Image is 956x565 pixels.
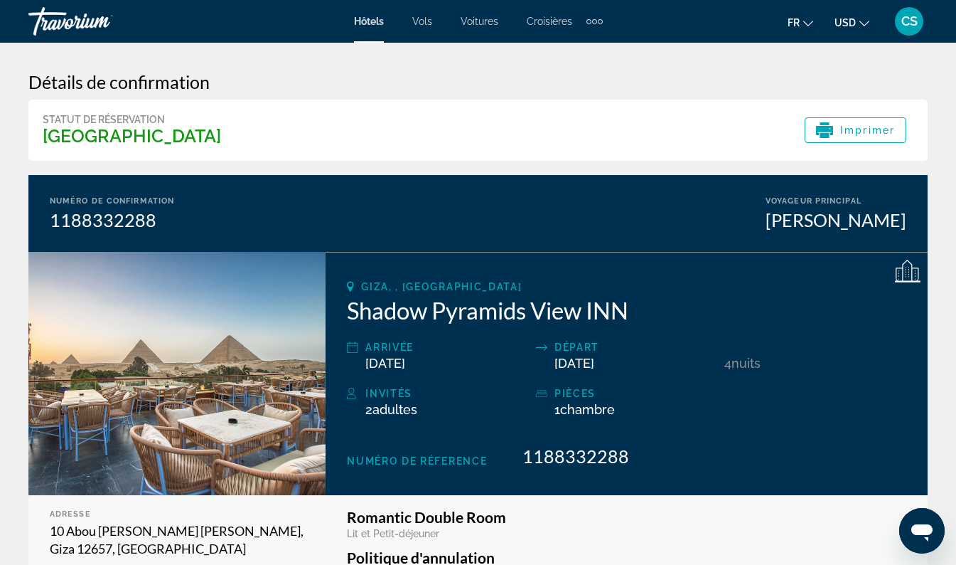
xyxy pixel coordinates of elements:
[461,16,498,27] a: Voitures
[28,3,171,40] a: Travorium
[901,14,918,28] span: CS
[834,12,869,33] button: Change currency
[50,209,174,231] div: 1188332288
[347,455,487,467] span: Numéro de réference
[412,16,432,27] a: Vols
[50,522,304,558] p: 10 Abou [PERSON_NAME] [PERSON_NAME], Giza 12657, [GEOGRAPHIC_DATA]
[354,16,384,27] a: Hôtels
[361,281,522,292] span: Giza, , [GEOGRAPHIC_DATA]
[365,356,405,371] span: [DATE]
[347,296,906,324] h2: Shadow Pyramids View INN
[347,528,439,539] span: Lit et Petit-déjeuner
[522,445,629,467] span: 1188332288
[788,17,800,28] span: fr
[766,209,906,231] div: [PERSON_NAME]
[347,509,906,525] h3: Romantic Double Room
[28,71,928,93] h3: Détails de confirmation
[840,125,895,136] span: Imprimer
[365,339,529,356] div: Arrivée
[805,117,906,143] button: Imprimer
[527,16,572,27] a: Croisières
[891,6,928,36] button: User Menu
[834,17,856,28] span: USD
[43,125,221,147] h3: [GEOGRAPHIC_DATA]
[560,402,615,417] span: Chambre
[554,356,594,371] span: [DATE]
[372,402,417,417] span: Adultes
[731,356,761,371] span: nuits
[788,12,813,33] button: Change language
[586,10,603,33] button: Extra navigation items
[554,385,718,402] div: pièces
[50,509,304,519] div: Adresse
[43,114,221,125] div: Statut de réservation
[50,196,174,206] div: Numéro de confirmation
[766,196,906,206] div: Voyageur principal
[554,402,615,417] span: 1
[724,356,731,371] span: 4
[899,508,945,554] iframe: Button to launch messaging window
[365,385,529,402] div: Invités
[365,402,417,417] span: 2
[554,339,718,356] div: Départ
